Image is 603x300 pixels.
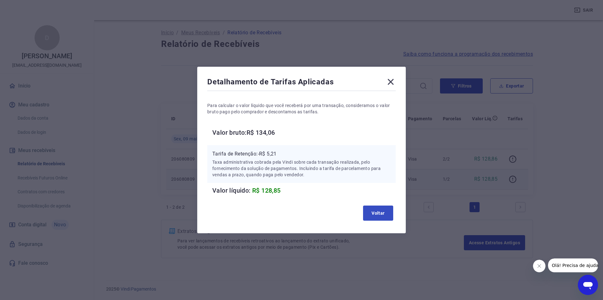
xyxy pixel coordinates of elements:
[363,206,393,221] button: Voltar
[533,260,546,272] iframe: Fechar mensagem
[207,102,396,115] p: Para calcular o valor líquido que você receberá por uma transação, consideramos o valor bruto pag...
[207,77,396,89] div: Detalhamento de Tarifas Aplicadas
[4,4,53,9] span: Olá! Precisa de ajuda?
[578,275,598,295] iframe: Botão para abrir a janela de mensagens
[212,185,396,195] h6: Valor líquido:
[212,150,391,158] p: Tarifa de Retenção: -R$ 5,21
[252,187,281,194] span: R$ 128,85
[212,127,396,138] h6: Valor bruto: R$ 134,06
[212,159,391,178] p: Taxa administrativa cobrada pela Vindi sobre cada transação realizada, pelo fornecimento da soluç...
[548,258,598,272] iframe: Mensagem da empresa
